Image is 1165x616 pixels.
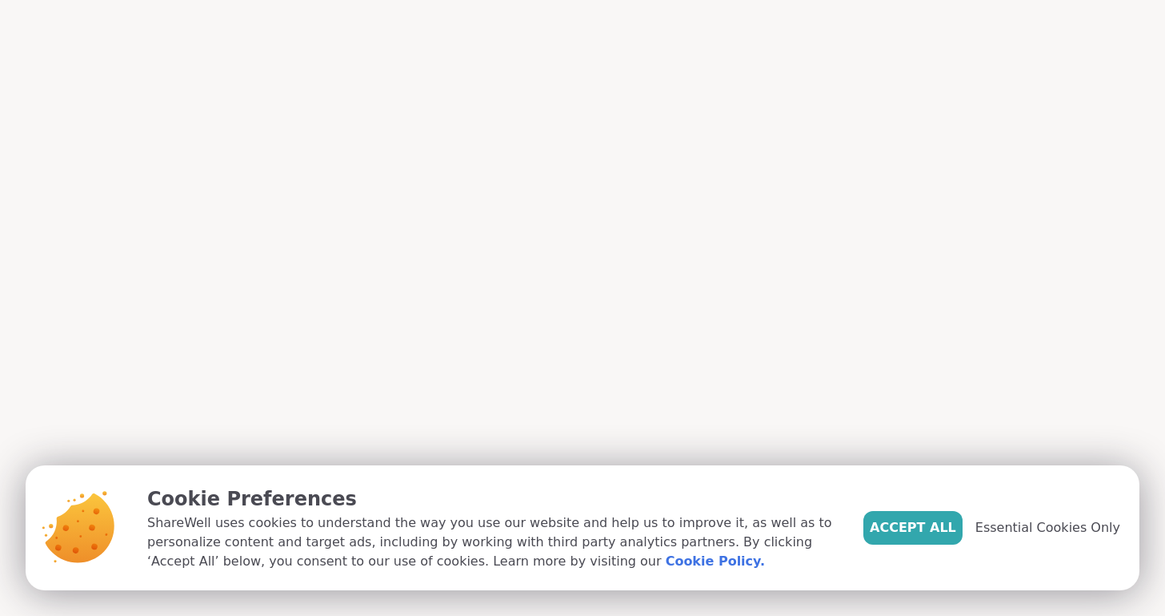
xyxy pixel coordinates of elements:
a: Cookie Policy. [666,552,765,571]
button: Accept All [863,511,963,545]
span: Essential Cookies Only [975,518,1120,537]
p: ShareWell uses cookies to understand the way you use our website and help us to improve it, as we... [147,513,838,571]
span: Accept All [870,518,956,537]
p: Cookie Preferences [147,485,838,513]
